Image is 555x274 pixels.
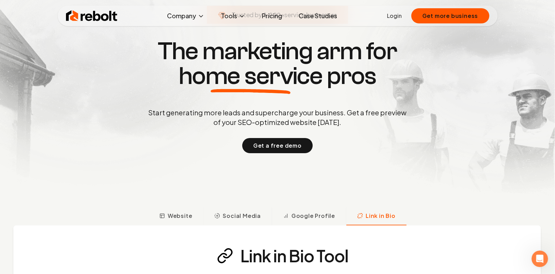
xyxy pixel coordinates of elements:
p: Start generating more leads and supercharge your business. Get a free preview of your SEO-optimiz... [147,108,408,127]
img: Rebolt Logo [66,9,118,23]
span: Link in Bio [366,212,396,220]
span: home service [179,64,323,88]
button: Tools [215,9,251,23]
button: Website [148,208,203,225]
button: Company [162,9,210,23]
a: Case Studies [293,9,343,23]
a: Login [387,12,402,20]
button: Social Media [203,208,272,225]
button: Google Profile [272,208,346,225]
a: Pricing [256,9,288,23]
span: Google Profile [291,212,335,220]
span: Website [168,212,192,220]
h1: The marketing arm for pros [113,39,443,88]
button: Link in Bio [346,208,407,225]
button: Get more business [411,8,489,23]
iframe: Intercom live chat [532,251,548,267]
span: Social Media [223,212,261,220]
button: Get a free demo [242,138,313,153]
h4: Link in Bio Tool [240,247,349,264]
